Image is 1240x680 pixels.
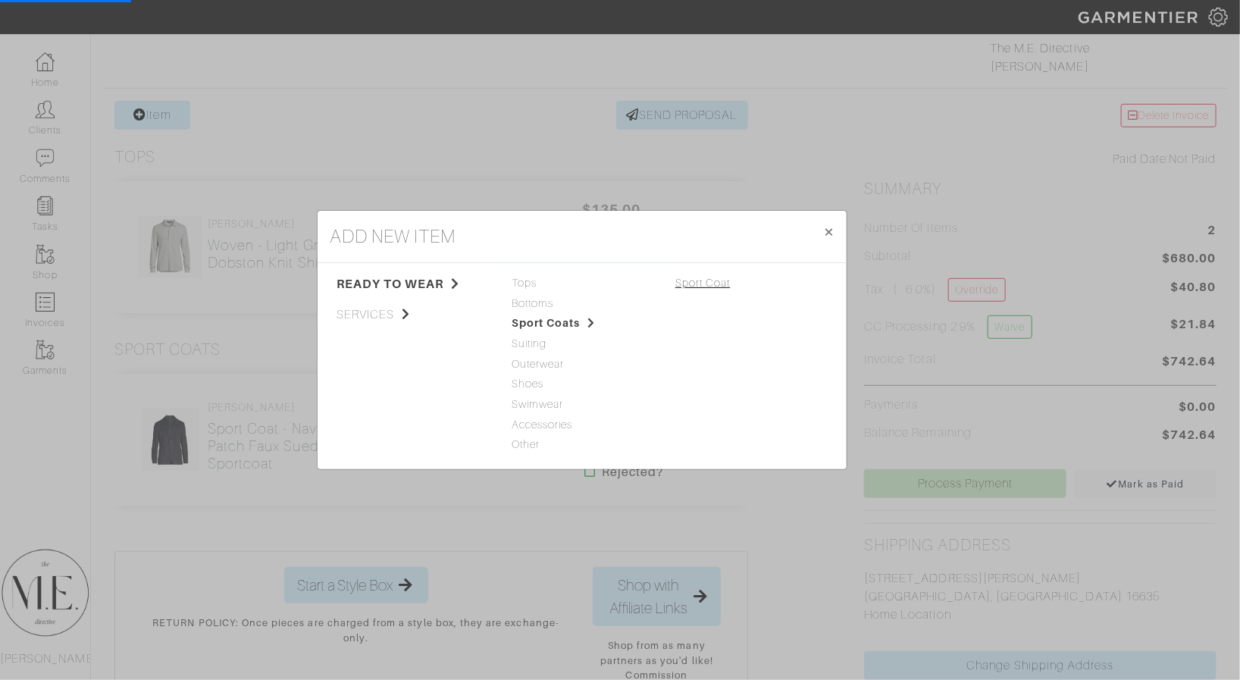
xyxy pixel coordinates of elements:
[337,306,489,324] span: services
[337,275,489,293] span: ready to wear
[512,417,653,434] span: Accessories
[512,437,653,453] span: Other
[512,275,653,292] span: Tops
[330,223,456,250] h4: add new item
[512,376,653,393] span: Shoes
[512,396,653,413] span: Swimwear
[512,336,653,353] span: Suiting
[675,277,731,289] a: Sport Coat
[512,315,653,332] span: Sport Coats
[512,356,653,373] span: Outerwear
[512,296,653,312] span: Bottoms
[823,221,834,242] span: ×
